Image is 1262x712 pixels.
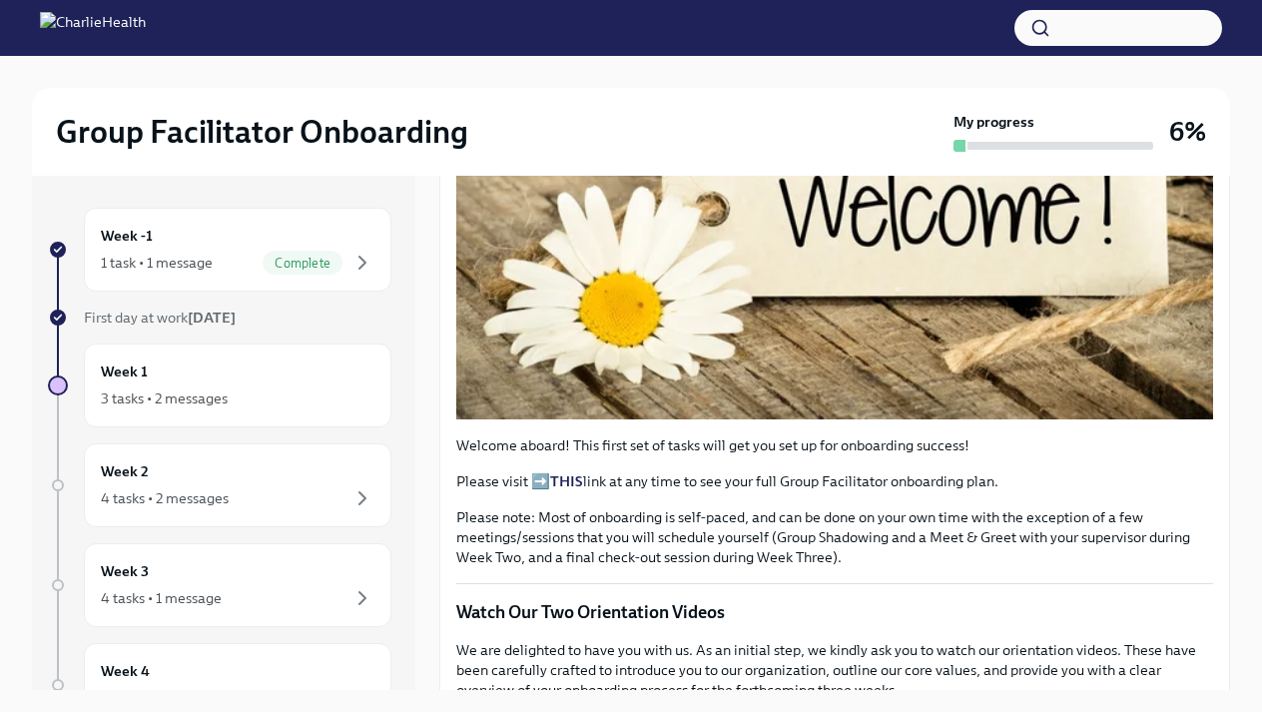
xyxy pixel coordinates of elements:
[48,308,391,328] a: First day at work[DATE]
[188,309,236,327] strong: [DATE]
[101,360,148,382] h6: Week 1
[101,225,153,247] h6: Week -1
[101,688,136,708] div: 1 task
[953,112,1034,132] strong: My progress
[48,208,391,292] a: Week -11 task • 1 messageComplete
[101,253,213,273] div: 1 task • 1 message
[101,588,222,608] div: 4 tasks • 1 message
[101,660,150,682] h6: Week 4
[101,488,229,508] div: 4 tasks • 2 messages
[456,507,1213,567] p: Please note: Most of onboarding is self-paced, and can be done on your own time with the exceptio...
[456,435,1213,455] p: Welcome aboard! This first set of tasks will get you set up for onboarding success!
[101,388,228,408] div: 3 tasks • 2 messages
[101,560,149,582] h6: Week 3
[263,256,342,271] span: Complete
[456,600,1213,624] p: Watch Our Two Orientation Videos
[48,543,391,627] a: Week 34 tasks • 1 message
[48,443,391,527] a: Week 24 tasks • 2 messages
[456,640,1213,700] p: We are delighted to have you with us. As an initial step, we kindly ask you to watch our orientat...
[101,460,149,482] h6: Week 2
[1169,114,1206,150] h3: 6%
[40,12,146,44] img: CharlieHealth
[56,112,468,152] h2: Group Facilitator Onboarding
[456,471,1213,491] p: Please visit ➡️ link at any time to see your full Group Facilitator onboarding plan.
[550,472,583,490] a: THIS
[84,309,236,327] span: First day at work
[48,344,391,427] a: Week 13 tasks • 2 messages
